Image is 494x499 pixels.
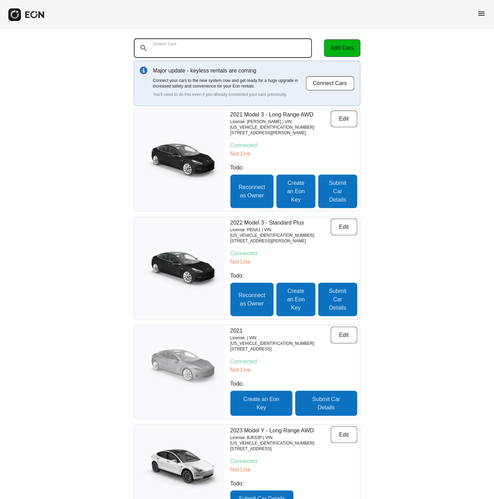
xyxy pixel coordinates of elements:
[230,479,357,488] p: Todo:
[230,366,357,374] p: Not Live
[153,41,177,47] label: Search Cars
[134,445,225,490] img: car
[230,327,331,335] p: 2021
[153,92,306,97] p: You'll need to do this even if you already connected your cars previously.
[230,346,331,352] p: [STREET_ADDRESS]
[331,426,357,443] button: Edit
[230,357,357,366] p: Connected
[230,426,331,435] p: 2023 Model Y - Long Range AWD
[153,67,306,75] p: Major update - keyless rentals are coming
[230,435,331,446] p: License: BJ6S3P | VIN: [US_VEHICLE_IDENTIFICATION_NUMBER]
[306,76,355,91] button: Connect Cars
[276,283,316,316] button: Create an Eon Key
[230,272,357,280] p: Todo:
[140,67,147,74] img: info
[230,150,357,158] p: Not Live
[318,175,357,208] button: Submit Car Details
[295,391,357,416] button: Submit Car Details
[230,380,357,388] p: Todo:
[230,335,331,346] p: License: | VIN: [US_VEHICLE_IDENTIFICATION_NUMBER]
[134,349,225,395] img: car
[230,457,357,466] p: Connected
[230,111,331,119] p: 2021 Model 3 - Long Range AWD
[134,245,225,291] img: car
[230,446,331,452] p: [STREET_ADDRESS]
[230,238,331,244] p: [STREET_ADDRESS][PERSON_NAME]
[230,391,293,416] button: Create an Eon Key
[230,227,331,238] p: License: PENA1 | VIN: [US_VEHICLE_IDENTIFICATION_NUMBER]
[230,164,357,172] p: Todo:
[134,137,225,183] img: car
[230,283,274,316] button: Reconnect as Owner
[230,130,331,136] p: [STREET_ADDRESS][PERSON_NAME]
[230,119,331,130] p: License: [PERSON_NAME] | VIN: [US_VEHICLE_IDENTIFICATION_NUMBER]
[230,141,357,150] p: Connected
[276,175,316,208] button: Create an Eon Key
[230,258,357,266] p: Not Live
[331,219,357,235] button: Edit
[331,111,357,127] button: Edit
[230,466,357,474] p: Not Live
[230,219,331,227] p: 2022 Model 3 - Standard Plus
[477,9,486,18] span: menu
[318,283,357,316] button: Submit Car Details
[324,39,360,57] button: Add Cars
[153,78,306,89] p: Connect your cars to the new system now and get ready for a huge upgrade in increased safety and ...
[331,327,357,343] button: Edit
[230,249,357,258] p: Connected
[230,175,274,208] button: Reconnect as Owner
